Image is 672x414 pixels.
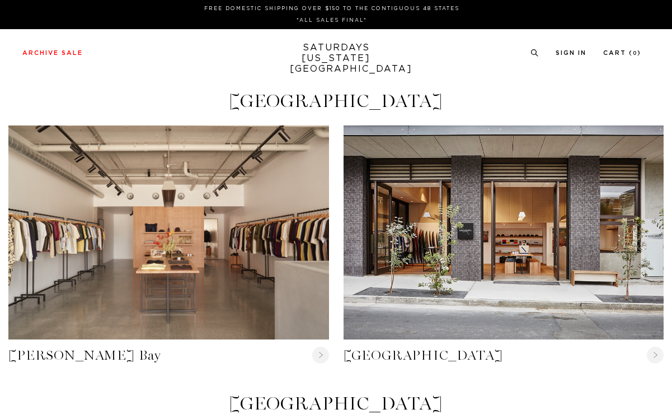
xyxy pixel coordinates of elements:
[290,43,382,75] a: SATURDAYS[US_STATE][GEOGRAPHIC_DATA]
[603,50,641,56] a: Cart (0)
[556,50,586,56] a: Sign In
[8,394,664,413] h4: [GEOGRAPHIC_DATA]
[27,16,637,25] p: *ALL SALES FINAL*
[8,125,329,339] div: Byron Bay
[8,347,329,365] a: [PERSON_NAME] Bay
[22,50,83,56] a: Archive Sale
[344,125,664,339] div: Sydney
[344,347,664,365] a: [GEOGRAPHIC_DATA]
[27,4,637,13] p: FREE DOMESTIC SHIPPING OVER $150 TO THE CONTIGUOUS 48 STATES
[633,51,637,56] small: 0
[8,92,664,110] h4: [GEOGRAPHIC_DATA]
